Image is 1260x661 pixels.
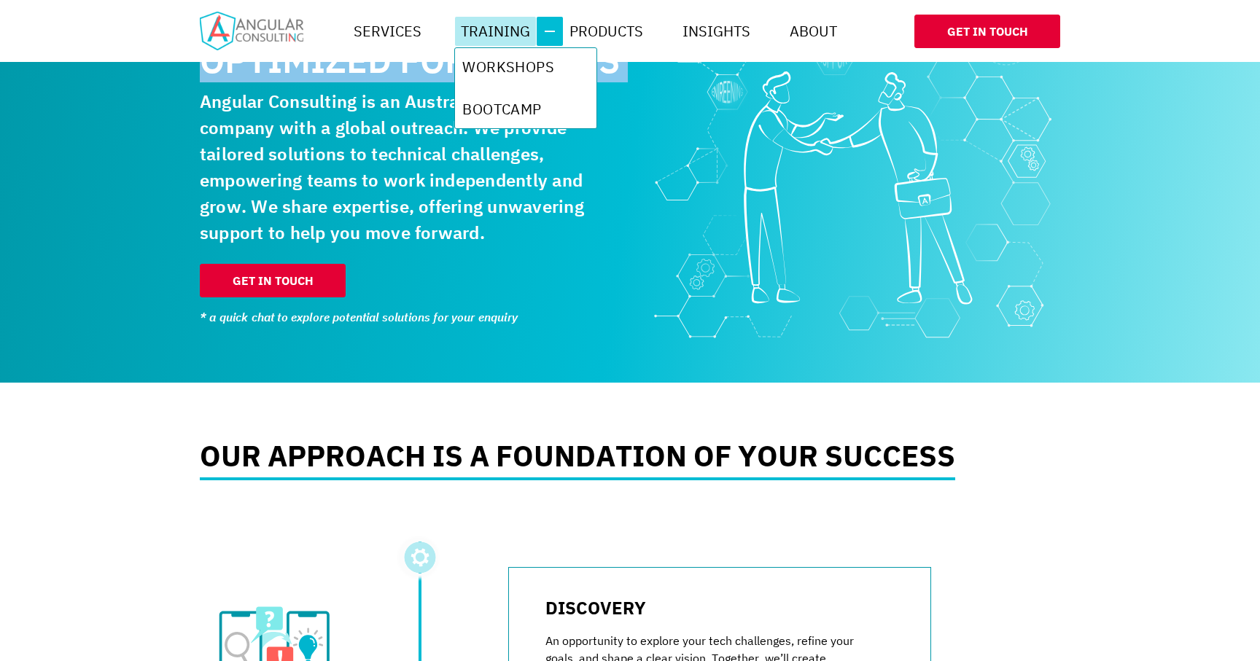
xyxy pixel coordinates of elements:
[200,264,346,297] a: Get In Touch
[200,7,623,77] h1: Digital inspiration, optimized for clients
[200,441,955,480] h2: Our approach is a foundation of your success
[348,17,427,46] a: Services
[200,88,623,246] p: Angular Consulting is an Australian-based company with a global outreach. We provide tailored sol...
[537,17,563,46] button: More
[677,17,756,46] a: Insights
[200,12,303,50] img: Home
[456,50,595,84] a: Workshops
[564,17,649,46] a: Products
[455,17,536,46] a: Training
[784,17,843,46] a: About
[456,93,595,126] a: Bootcamp
[545,597,872,619] h3: Discovery
[914,15,1060,48] a: Get In Touch
[200,308,623,326] small: * a quick chat to explore potential solutions for your enquiry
